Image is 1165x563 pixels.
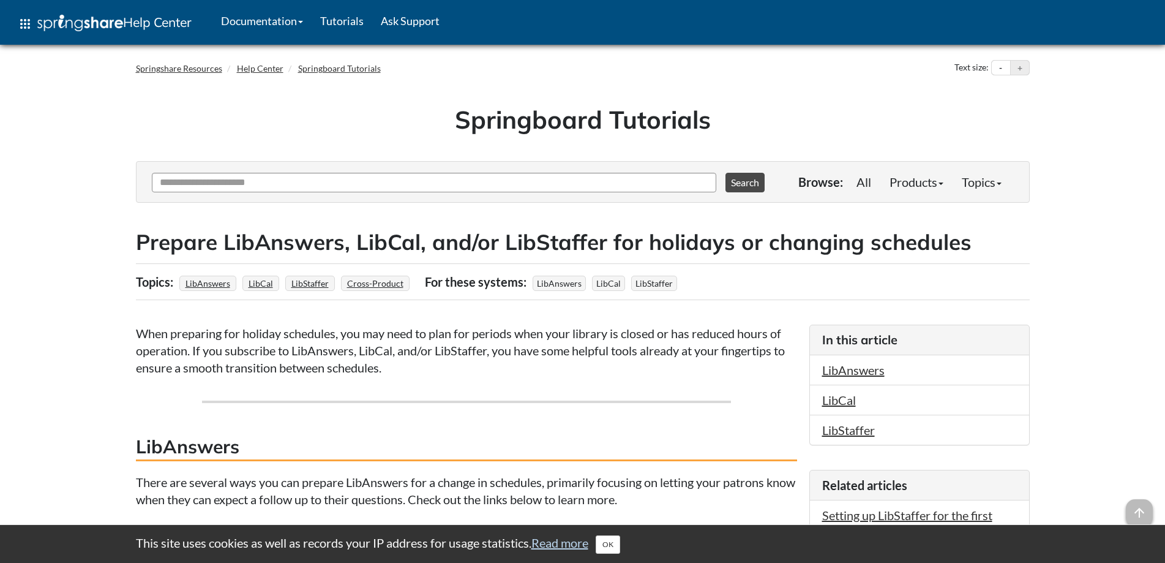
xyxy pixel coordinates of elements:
span: LibStaffer [631,276,677,291]
a: arrow_upward [1126,501,1153,515]
a: Tutorials [312,6,372,36]
a: Ask Support [372,6,448,36]
span: Help Center [123,14,192,30]
div: For these systems: [425,270,530,293]
span: apps [18,17,32,31]
h3: In this article [822,331,1017,349]
div: Text size: [952,60,991,76]
a: Read more [531,535,588,550]
button: Decrease text size [992,61,1010,75]
div: This site uses cookies as well as records your IP address for usage statistics. [124,534,1042,554]
p: When preparing for holiday schedules, you may need to plan for periods when your library is close... [136,325,797,376]
a: LibAnswers [822,363,885,377]
p: There are several ways you can prepare LibAnswers for a change in schedules, primarily focusing o... [136,474,797,508]
a: LibCal [822,393,856,407]
h1: Springboard Tutorials [145,102,1021,137]
a: LibStaffer [822,423,875,437]
a: LibCal [247,274,275,292]
button: Increase text size [1011,61,1029,75]
a: apps Help Center [9,6,200,42]
span: arrow_upward [1126,499,1153,526]
p: Browse: [798,173,843,191]
a: LibStaffer [290,274,331,292]
span: LibCal [592,276,625,291]
a: Help Center [237,63,283,74]
a: Cross-Product [345,274,405,292]
h2: Prepare LibAnswers, LibCal, and/or LibStaffer for holidays or changing schedules [136,227,1030,257]
h3: LibAnswers [136,434,797,461]
span: LibAnswers [533,276,586,291]
div: Topics: [136,270,176,293]
a: All [847,170,880,194]
a: LibAnswers [184,274,232,292]
a: Springboard Tutorials [298,63,381,74]
a: Springshare Resources [136,63,222,74]
img: Springshare [37,15,123,31]
button: Search [725,173,765,192]
a: Products [880,170,953,194]
a: Documentation [212,6,312,36]
span: Related articles [822,478,907,493]
a: Setting up LibStaffer for the first time [822,508,992,540]
button: Close [596,535,620,554]
a: Topics [953,170,1011,194]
